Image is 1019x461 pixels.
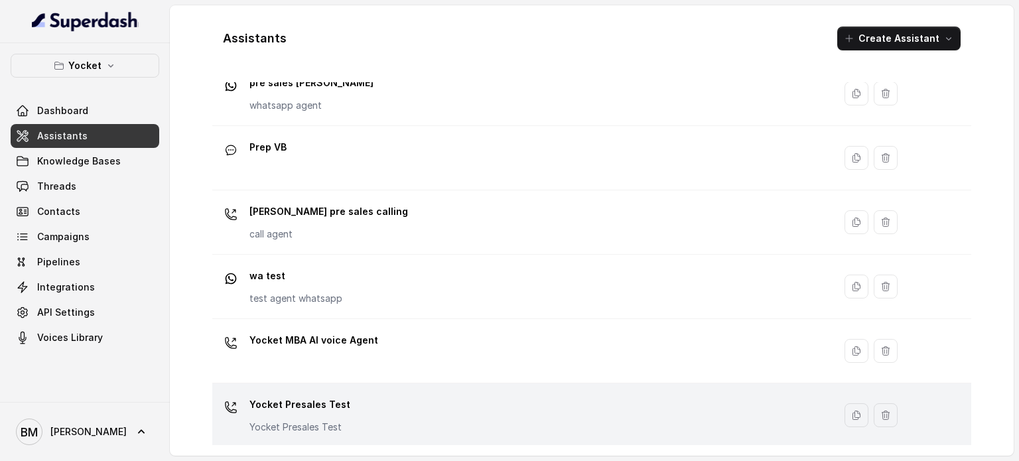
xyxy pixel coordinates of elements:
[37,306,95,319] span: API Settings
[11,124,159,148] a: Assistants
[37,180,76,193] span: Threads
[249,137,287,158] p: Prep VB
[11,99,159,123] a: Dashboard
[249,99,374,112] p: whatsapp agent
[11,54,159,78] button: Yocket
[249,292,342,305] p: test agent whatsapp
[32,11,139,32] img: light.svg
[837,27,961,50] button: Create Assistant
[11,326,159,350] a: Voices Library
[37,230,90,243] span: Campaigns
[37,255,80,269] span: Pipelines
[249,72,374,94] p: pre sales [PERSON_NAME]
[249,394,350,415] p: Yocket Presales Test
[37,331,103,344] span: Voices Library
[11,149,159,173] a: Knowledge Bases
[68,58,102,74] p: Yocket
[249,330,378,351] p: Yocket MBA AI voice Agent
[249,201,408,222] p: [PERSON_NAME] pre sales calling
[37,281,95,294] span: Integrations
[11,174,159,198] a: Threads
[37,104,88,117] span: Dashboard
[37,155,121,168] span: Knowledge Bases
[11,413,159,450] a: [PERSON_NAME]
[249,228,408,241] p: call agent
[249,265,342,287] p: wa test
[37,129,88,143] span: Assistants
[50,425,127,438] span: [PERSON_NAME]
[21,425,38,439] text: BM
[11,275,159,299] a: Integrations
[11,225,159,249] a: Campaigns
[37,205,80,218] span: Contacts
[11,300,159,324] a: API Settings
[223,28,287,49] h1: Assistants
[11,200,159,224] a: Contacts
[11,250,159,274] a: Pipelines
[249,421,350,434] p: Yocket Presales Test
